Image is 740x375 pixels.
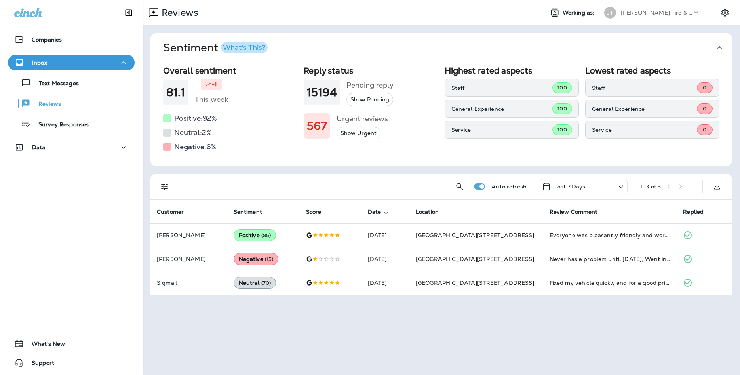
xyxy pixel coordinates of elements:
p: General Experience [451,106,553,112]
h2: Reply status [304,66,438,76]
td: [DATE] [361,223,409,247]
h5: Pending reply [346,79,394,91]
p: [PERSON_NAME] [157,232,221,238]
p: [PERSON_NAME] Tire & Auto [621,10,692,16]
button: What's New [8,336,135,352]
span: Sentiment [234,209,262,215]
span: 100 [557,105,567,112]
p: General Experience [592,106,697,112]
span: 0 [703,105,706,112]
div: Never has a problem until today, Went in for an oil change that took over an hour, another custom... [550,255,671,263]
h2: Overall sentiment [163,66,297,76]
button: SentimentWhat's This? [157,33,738,63]
h5: Urgent reviews [337,112,388,125]
h2: Highest rated aspects [445,66,579,76]
p: Auto refresh [491,183,527,190]
span: ( 85 ) [261,232,271,239]
span: [GEOGRAPHIC_DATA][STREET_ADDRESS] [416,279,535,286]
td: [DATE] [361,271,409,295]
button: Show Urgent [337,127,380,140]
p: Staff [451,85,553,91]
span: Review Comment [550,209,598,215]
span: Customer [157,208,194,215]
button: Survey Responses [8,116,135,132]
span: 100 [557,126,567,133]
p: Data [32,144,46,150]
span: Working as: [563,10,596,16]
p: Survey Responses [30,121,89,129]
button: Support [8,355,135,371]
div: What's This? [223,44,265,51]
div: Negative [234,253,279,265]
h1: 15194 [307,86,337,99]
button: Show Pending [346,93,393,106]
span: [GEOGRAPHIC_DATA][STREET_ADDRESS] [416,255,535,263]
h1: 567 [307,120,327,133]
td: [DATE] [361,247,409,271]
button: Text Messages [8,74,135,91]
div: JT [604,7,616,19]
span: Replied [683,208,714,215]
p: Companies [32,36,62,43]
span: Support [24,360,54,369]
div: SentimentWhat's This? [150,63,732,166]
span: 0 [703,84,706,91]
button: Settings [718,6,732,20]
button: Companies [8,32,135,48]
span: Score [306,209,321,215]
span: Customer [157,209,184,215]
h5: Positive: 92 % [174,112,217,125]
p: Service [451,127,553,133]
span: Sentiment [234,208,272,215]
p: Reviews [158,7,198,19]
div: 1 - 3 of 3 [641,183,661,190]
p: Service [592,127,697,133]
p: Staff [592,85,697,91]
p: Text Messages [31,80,79,88]
button: Data [8,139,135,155]
p: Last 7 Days [554,183,586,190]
button: Filters [157,179,173,194]
div: Fixed my vehicle quickly and for a good price. My radiator cap was cracked so was replaced and fl... [550,279,671,287]
span: Review Comment [550,208,608,215]
div: Neutral [234,277,276,289]
h5: Negative: 6 % [174,141,216,153]
span: Date [368,209,381,215]
button: Inbox [8,55,135,70]
p: Inbox [32,59,47,66]
div: Everyone was pleasantly friendly and worked fast [550,231,671,239]
span: Date [368,208,392,215]
span: Replied [683,209,704,215]
span: [GEOGRAPHIC_DATA][STREET_ADDRESS] [416,232,535,239]
h1: 81.1 [166,86,185,99]
h5: Neutral: 2 % [174,126,212,139]
button: Export as CSV [709,179,725,194]
button: Reviews [8,95,135,112]
button: Collapse Sidebar [118,5,140,21]
button: What's This? [221,42,268,53]
div: Positive [234,229,276,241]
h5: This week [195,93,228,106]
span: 0 [703,126,706,133]
span: Location [416,208,449,215]
h2: Lowest rated aspects [585,66,719,76]
button: Search Reviews [452,179,468,194]
span: Location [416,209,439,215]
span: Score [306,208,332,215]
p: Reviews [30,101,61,108]
span: ( 15 ) [265,256,274,263]
p: S gmail [157,280,221,286]
span: 100 [557,84,567,91]
h1: Sentiment [163,41,268,55]
p: -1 [212,80,217,88]
span: ( 70 ) [261,280,271,286]
span: What's New [24,341,65,350]
p: [PERSON_NAME] [157,256,221,262]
